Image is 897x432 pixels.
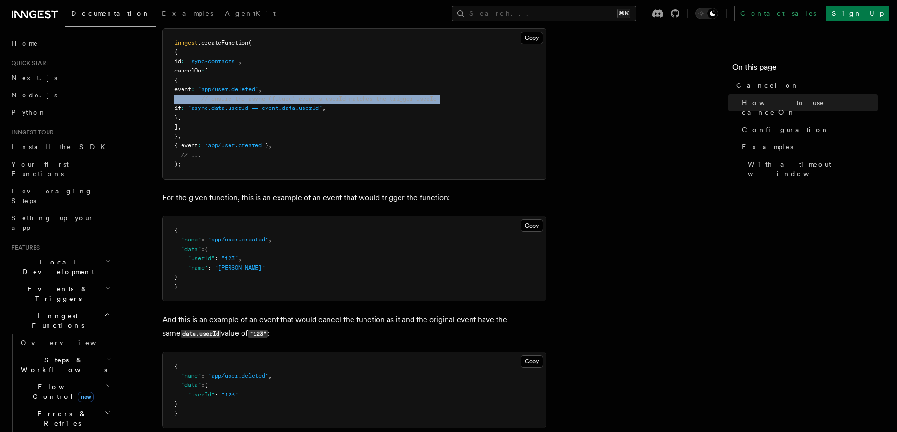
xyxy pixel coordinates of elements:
[156,3,219,26] a: Examples
[215,264,265,271] span: "[PERSON_NAME]"
[695,8,718,19] button: Toggle dark mode
[8,60,49,67] span: Quick start
[162,10,213,17] span: Examples
[181,152,201,158] span: // ...
[738,138,878,156] a: Examples
[12,108,47,116] span: Python
[188,255,215,262] span: "userId"
[258,86,262,93] span: ,
[12,187,93,204] span: Leveraging Steps
[742,142,793,152] span: Examples
[181,58,184,65] span: :
[174,161,181,168] span: );
[208,264,211,271] span: :
[65,3,156,27] a: Documentation
[8,307,113,334] button: Inngest Functions
[174,400,178,407] span: }
[17,351,113,378] button: Steps & Workflows
[12,143,111,151] span: Install the SDK
[174,410,178,417] span: }
[268,236,272,243] span: ,
[174,86,191,93] span: event
[8,138,113,156] a: Install the SDK
[174,58,181,65] span: id
[238,58,242,65] span: ,
[21,339,120,347] span: Overview
[215,391,218,398] span: :
[12,38,38,48] span: Home
[174,283,178,290] span: }
[201,246,205,252] span: :
[201,67,205,74] span: :
[215,255,218,262] span: :
[219,3,281,26] a: AgentKit
[198,39,248,46] span: .createFunction
[12,91,57,99] span: Node.js
[8,104,113,121] a: Python
[201,236,205,243] span: :
[225,10,276,17] span: AgentKit
[8,86,113,104] a: Node.js
[17,355,107,374] span: Steps & Workflows
[736,81,799,90] span: Cancel on
[181,236,201,243] span: "name"
[12,74,57,82] span: Next.js
[205,382,208,388] span: {
[178,133,181,140] span: ,
[521,32,543,44] button: Copy
[265,142,268,149] span: }
[181,372,201,379] span: "name"
[188,105,322,111] span: "async.data.userId == event.data.userId"
[8,156,113,182] a: Your first Functions
[178,114,181,121] span: ,
[617,9,630,18] kbd: ⌘K
[162,313,546,340] p: And this is an example of an event that would cancel the function as it and the original event ha...
[221,391,238,398] span: "123"
[748,159,878,179] span: With a timeout window
[174,227,178,234] span: {
[198,142,201,149] span: :
[201,96,436,102] span: // ensure the async (future) event's userId matches the trigger userId
[8,257,105,276] span: Local Development
[17,378,113,405] button: Flow Controlnew
[742,125,829,134] span: Configuration
[181,330,221,338] code: data.userId
[205,67,208,74] span: [
[174,142,198,149] span: { event
[221,255,238,262] span: "123"
[521,355,543,368] button: Copy
[744,156,878,182] a: With a timeout window
[732,61,878,77] h4: On this page
[8,35,113,52] a: Home
[248,330,268,338] code: "123"
[17,409,104,428] span: Errors & Retries
[174,274,178,280] span: }
[248,39,252,46] span: (
[734,6,822,21] a: Contact sales
[188,58,238,65] span: "sync-contacts"
[162,191,546,204] p: For the given function, this is an example of an event that would trigger the function:
[71,10,150,17] span: Documentation
[738,94,878,121] a: How to use cancelOn
[8,209,113,236] a: Setting up your app
[78,392,94,402] span: new
[17,334,113,351] a: Overview
[732,77,878,94] a: Cancel on
[191,86,194,93] span: :
[181,105,184,111] span: :
[268,142,272,149] span: ,
[181,246,201,252] span: "data"
[742,98,878,117] span: How to use cancelOn
[8,244,40,252] span: Features
[174,77,178,84] span: {
[8,311,104,330] span: Inngest Functions
[452,6,636,21] button: Search...⌘K
[8,284,105,303] span: Events & Triggers
[178,123,181,130] span: ,
[268,372,272,379] span: ,
[12,160,69,178] span: Your first Functions
[174,363,178,370] span: {
[17,405,113,432] button: Errors & Retries
[8,69,113,86] a: Next.js
[174,133,178,140] span: }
